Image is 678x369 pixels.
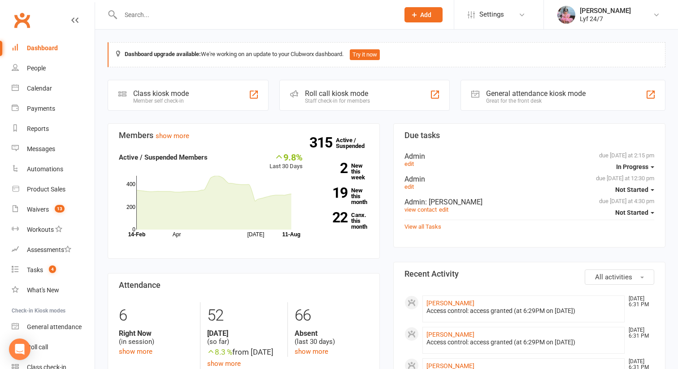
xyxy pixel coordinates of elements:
[426,339,621,346] div: Access control: access granted (at 6:29PM on [DATE])
[439,206,448,213] a: edit
[119,329,193,338] strong: Right Now
[404,7,443,22] button: Add
[479,4,504,25] span: Settings
[11,9,33,31] a: Clubworx
[486,89,586,98] div: General attendance kiosk mode
[207,302,281,329] div: 52
[316,187,369,205] a: 19New this month
[486,98,586,104] div: Great for the front desk
[12,260,95,280] a: Tasks 4
[425,198,482,206] span: : [PERSON_NAME]
[404,152,654,161] div: Admin
[27,145,55,152] div: Messages
[336,130,375,156] a: 315Active / Suspended
[27,287,59,294] div: What's New
[615,186,648,193] span: Not Started
[269,152,303,171] div: Last 30 Days
[316,211,348,224] strong: 22
[119,281,369,290] h3: Attendance
[27,266,43,273] div: Tasks
[12,220,95,240] a: Workouts
[12,179,95,200] a: Product Sales
[207,346,281,358] div: from [DATE]
[295,329,369,346] div: (last 30 days)
[12,337,95,357] a: Roll call
[426,331,474,338] a: [PERSON_NAME]
[595,273,632,281] span: All activities
[27,323,82,330] div: General attendance
[616,159,654,175] button: In Progress
[27,105,55,112] div: Payments
[295,347,328,356] a: show more
[624,296,654,308] time: [DATE] 6:31 PM
[404,206,437,213] a: view contact
[316,163,369,180] a: 2New this week
[316,186,348,200] strong: 19
[404,223,441,230] a: View all Tasks
[27,44,58,52] div: Dashboard
[119,347,152,356] a: show more
[615,209,648,216] span: Not Started
[295,302,369,329] div: 66
[118,9,393,21] input: Search...
[119,302,193,329] div: 6
[426,300,474,307] a: [PERSON_NAME]
[404,183,414,190] a: edit
[27,65,46,72] div: People
[12,317,95,337] a: General attendance kiosk mode
[615,204,654,221] button: Not Started
[12,58,95,78] a: People
[55,205,65,213] span: 13
[12,139,95,159] a: Messages
[12,200,95,220] a: Waivers 13
[119,329,193,346] div: (in session)
[27,206,49,213] div: Waivers
[27,125,49,132] div: Reports
[404,269,654,278] h3: Recent Activity
[585,269,654,285] button: All activities
[420,11,431,18] span: Add
[12,99,95,119] a: Payments
[404,161,414,167] a: edit
[316,161,348,175] strong: 2
[27,246,71,253] div: Assessments
[108,42,665,67] div: We're working on an update to your Clubworx dashboard.
[119,153,208,161] strong: Active / Suspended Members
[580,15,631,23] div: Lyf 24/7
[269,152,303,162] div: 9.8%
[125,51,201,57] strong: Dashboard upgrade available:
[624,327,654,339] time: [DATE] 6:31 PM
[9,339,30,360] div: Open Intercom Messenger
[580,7,631,15] div: [PERSON_NAME]
[12,38,95,58] a: Dashboard
[119,131,369,140] h3: Members
[557,6,575,24] img: thumb_image1747747990.png
[27,186,65,193] div: Product Sales
[133,98,189,104] div: Member self check-in
[27,165,63,173] div: Automations
[616,163,648,170] span: In Progress
[615,182,654,198] button: Not Started
[12,159,95,179] a: Automations
[207,329,281,338] strong: [DATE]
[404,198,654,206] div: Admin
[426,307,621,315] div: Access control: access granted (at 6:29PM on [DATE])
[27,85,52,92] div: Calendar
[49,265,56,273] span: 4
[12,240,95,260] a: Assessments
[12,78,95,99] a: Calendar
[404,131,654,140] h3: Due tasks
[27,343,48,351] div: Roll call
[156,132,189,140] a: show more
[12,119,95,139] a: Reports
[404,175,654,183] div: Admin
[309,136,336,149] strong: 315
[295,329,369,338] strong: Absent
[207,329,281,346] div: (so far)
[305,98,370,104] div: Staff check-in for members
[350,49,380,60] button: Try it now
[207,360,241,368] a: show more
[27,226,54,233] div: Workouts
[207,347,232,356] span: 8.3 %
[12,280,95,300] a: What's New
